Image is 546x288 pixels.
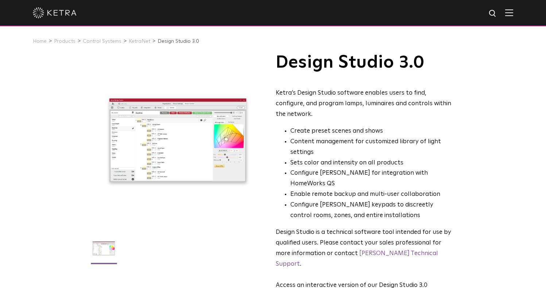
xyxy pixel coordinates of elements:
[54,39,75,44] a: Products
[33,39,47,44] a: Home
[83,39,121,44] a: Control Systems
[129,39,150,44] a: KetraNet
[290,189,453,200] li: Enable remote backup and multi-user collaboration
[290,137,453,158] li: Content management for customized library of light settings
[290,158,453,168] li: Sets color and intensity on all products
[90,234,118,268] img: DS-2.0
[290,126,453,137] li: Create preset scenes and shows
[276,88,453,120] div: Ketra’s Design Studio software enables users to find, configure, and program lamps, luminaires an...
[290,200,453,221] li: Configure [PERSON_NAME] keypads to discreetly control rooms, zones, and entire installations
[276,53,453,72] h1: Design Studio 3.0
[505,9,513,16] img: Hamburger%20Nav.svg
[158,39,199,44] a: Design Studio 3.0
[33,7,77,18] img: ketra-logo-2019-white
[276,250,438,267] a: [PERSON_NAME] Technical Support
[488,9,497,18] img: search icon
[290,168,453,189] li: Configure [PERSON_NAME] for integration with HomeWorks QS
[276,227,453,270] p: Design Studio is a technical software tool intended for use by qualified users. Please contact yo...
